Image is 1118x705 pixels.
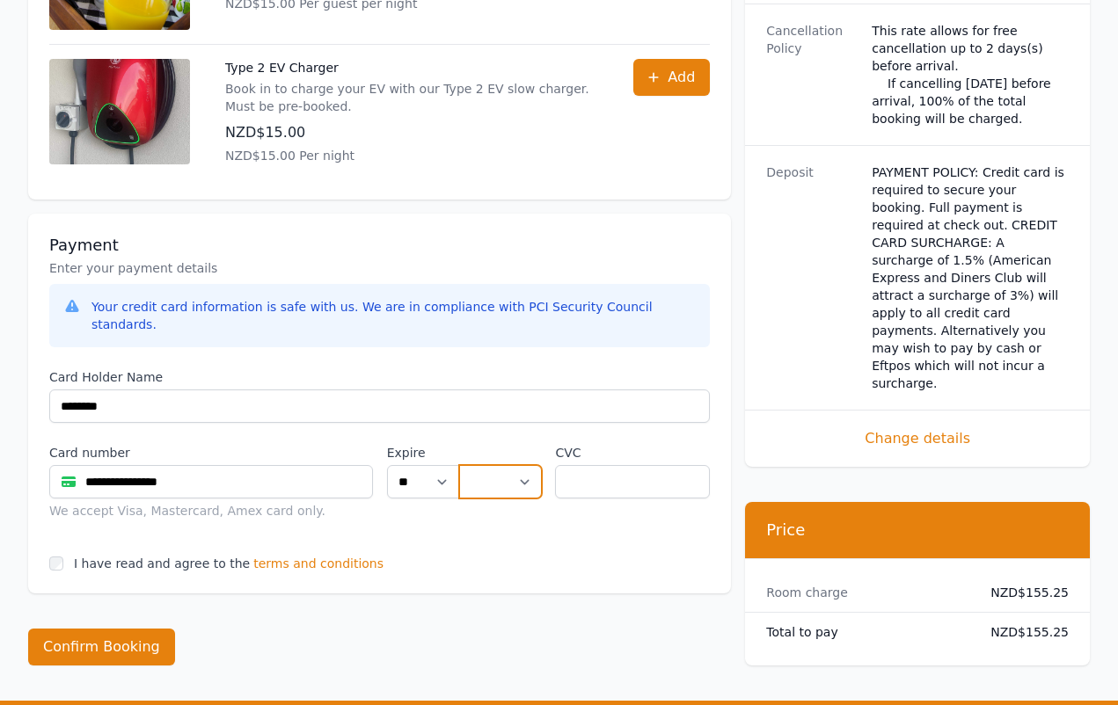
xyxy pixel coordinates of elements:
[49,235,710,256] h3: Payment
[766,428,1069,449] span: Change details
[91,298,696,333] div: Your credit card information is safe with us. We are in compliance with PCI Security Council stan...
[253,555,384,572] span: terms and conditions
[49,444,373,462] label: Card number
[49,259,710,277] p: Enter your payment details
[766,164,858,392] dt: Deposit
[977,623,1069,641] dd: NZD$155.25
[766,22,858,127] dt: Cancellation Policy
[555,444,710,462] label: CVC
[74,556,250,571] label: I have read and agree to the
[766,623,963,641] dt: Total to pay
[977,584,1069,601] dd: NZD$155.25
[668,67,695,88] span: Add
[766,584,963,601] dt: Room charge
[872,164,1069,392] dd: PAYMENT POLICY: Credit card is required to secure your booking. Full payment is required at check...
[225,80,598,115] p: Book in to charge your EV with our Type 2 EV slow charger. Must be pre-booked.
[225,59,598,76] p: Type 2 EV Charger
[49,59,190,164] img: Type 2 EV Charger
[49,368,710,386] label: Card Holder Name
[766,520,1069,541] h3: Price
[49,502,373,520] div: We accept Visa, Mastercard, Amex card only.
[459,444,541,462] label: .
[225,147,598,164] p: NZD$15.00 Per night
[633,59,710,96] button: Add
[225,122,598,143] p: NZD$15.00
[28,629,175,665] button: Confirm Booking
[872,22,1069,127] div: This rate allows for free cancellation up to 2 days(s) before arrival. If cancelling [DATE] befor...
[387,444,459,462] label: Expire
